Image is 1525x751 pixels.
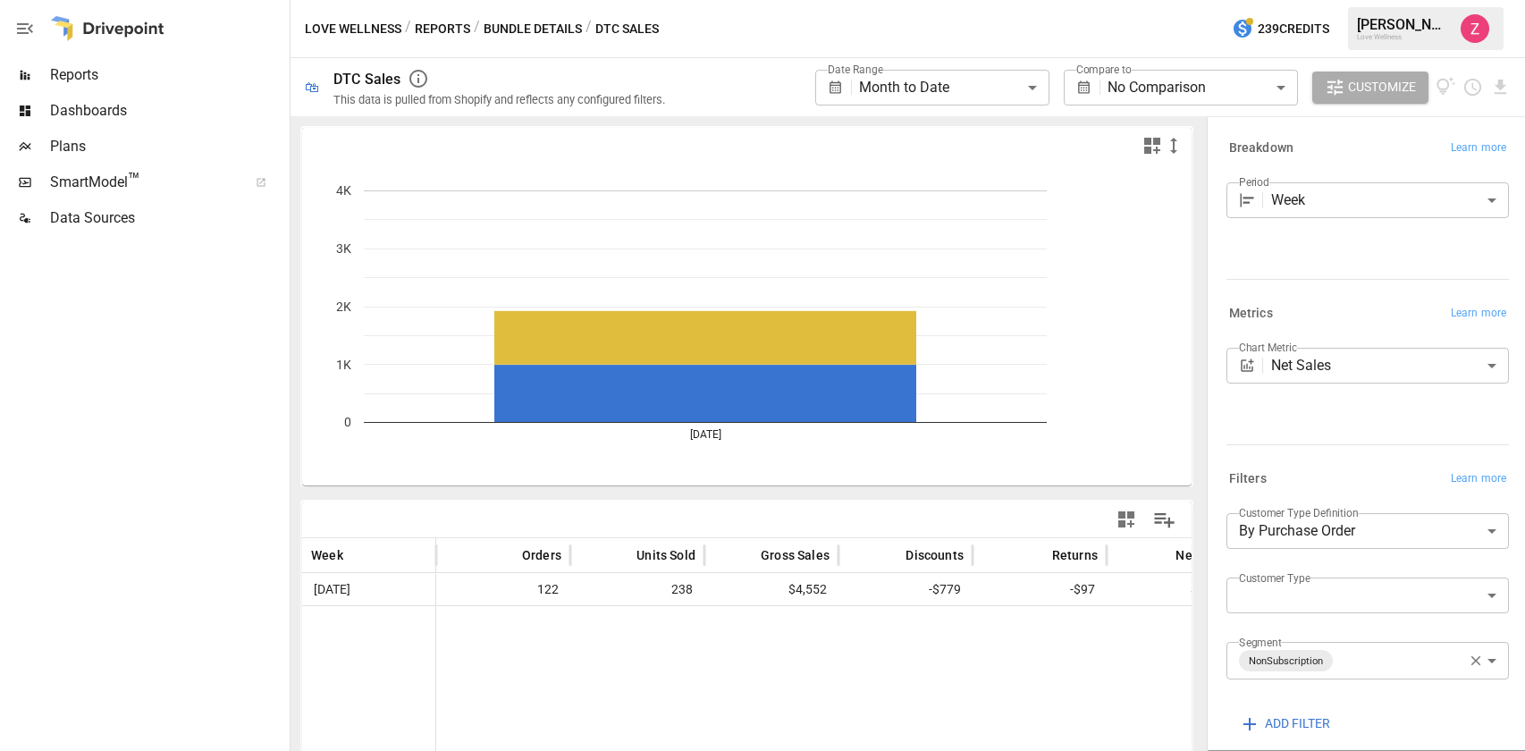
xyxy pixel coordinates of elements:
[1025,543,1050,568] button: Sort
[445,574,561,605] span: 122
[522,546,561,564] span: Orders
[302,164,1178,485] svg: A chart.
[1436,72,1456,104] button: View documentation
[1265,713,1330,735] span: ADD FILTER
[1271,182,1509,218] div: Week
[1258,18,1329,40] span: 239 Credits
[405,18,411,40] div: /
[50,136,286,157] span: Plans
[311,546,343,564] span: Week
[484,18,582,40] button: Bundle Details
[50,207,286,229] span: Data Sources
[1116,574,1232,605] span: $3,676
[1357,16,1450,33] div: [PERSON_NAME]
[1271,348,1509,384] div: Net Sales
[1052,546,1098,564] span: Returns
[579,574,695,605] span: 238
[415,18,470,40] button: Reports
[50,64,286,86] span: Reports
[336,358,351,372] text: 1K
[828,62,883,77] label: Date Range
[1450,4,1500,54] button: Zoe Keller
[311,574,353,605] span: [DATE]
[1108,70,1297,105] div: No Comparison
[1462,77,1483,97] button: Schedule report
[690,428,721,441] text: [DATE]
[1149,543,1174,568] button: Sort
[1225,13,1336,46] button: 239Credits
[128,169,140,191] span: ™
[1239,635,1281,650] label: Segment
[344,415,351,429] text: 0
[1490,77,1511,97] button: Download report
[761,546,830,564] span: Gross Sales
[1461,14,1489,43] img: Zoe Keller
[495,543,520,568] button: Sort
[1239,505,1359,520] label: Customer Type Definition
[734,543,759,568] button: Sort
[1226,708,1343,740] button: ADD FILTER
[474,18,480,40] div: /
[1451,305,1506,323] span: Learn more
[1229,139,1293,158] h6: Breakdown
[610,543,635,568] button: Sort
[333,71,400,88] div: DTC Sales
[586,18,592,40] div: /
[879,543,904,568] button: Sort
[906,546,964,564] span: Discounts
[1229,304,1273,324] h6: Metrics
[336,241,351,256] text: 3K
[1175,546,1232,564] span: Net Sales
[982,574,1098,605] span: -$97
[336,300,351,314] text: 2K
[859,79,949,96] span: Month to Date
[1239,570,1310,586] label: Customer Type
[1144,500,1184,540] button: Manage Columns
[1451,470,1506,488] span: Learn more
[345,543,370,568] button: Sort
[713,574,830,605] span: $4,552
[1076,62,1132,77] label: Compare to
[50,172,236,193] span: SmartModel
[1226,513,1509,549] div: By Purchase Order
[50,100,286,122] span: Dashboards
[336,183,351,198] text: 4K
[305,18,401,40] button: Love Wellness
[1312,72,1428,104] button: Customize
[636,546,695,564] span: Units Sold
[1451,139,1506,157] span: Learn more
[1239,174,1269,190] label: Period
[333,93,665,106] div: This data is pulled from Shopify and reflects any configured filters.
[1239,340,1297,355] label: Chart Metric
[1348,76,1416,98] span: Customize
[1229,469,1267,489] h6: Filters
[1242,651,1330,671] span: NonSubscription
[1357,33,1450,41] div: Love Wellness
[305,79,319,96] div: 🛍
[847,574,964,605] span: -$779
